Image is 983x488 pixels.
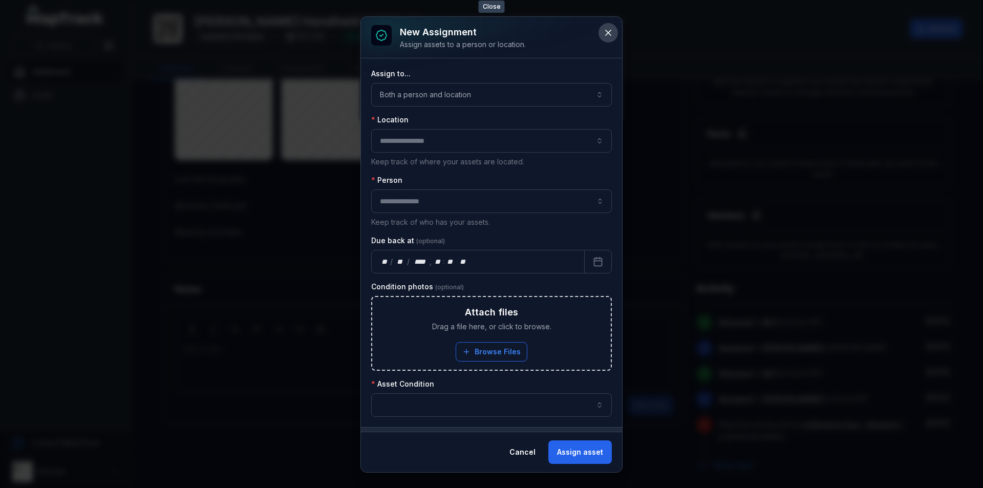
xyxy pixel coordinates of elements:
[371,115,409,125] label: Location
[458,257,469,267] div: am/pm,
[443,257,445,267] div: :
[445,257,456,267] div: minute,
[390,257,394,267] div: /
[361,428,622,448] button: Assets1
[465,305,518,320] h3: Attach files
[584,250,612,273] button: Calendar
[371,282,464,292] label: Condition photos
[479,1,505,13] span: Close
[371,157,612,167] p: Keep track of where your assets are located.
[371,217,612,227] p: Keep track of who has your assets.
[501,440,544,464] button: Cancel
[380,257,390,267] div: day,
[411,257,430,267] div: year,
[371,189,612,213] input: assignment-add:person-label
[400,25,526,39] h3: New assignment
[433,257,443,267] div: hour,
[548,440,612,464] button: Assign asset
[430,257,433,267] div: ,
[371,379,434,389] label: Asset Condition
[371,236,445,246] label: Due back at
[432,322,551,332] span: Drag a file here, or click to browse.
[394,257,408,267] div: month,
[371,83,612,107] button: Both a person and location
[400,39,526,50] div: Assign assets to a person or location.
[371,69,411,79] label: Assign to...
[407,257,411,267] div: /
[371,175,402,185] label: Person
[456,342,527,362] button: Browse Files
